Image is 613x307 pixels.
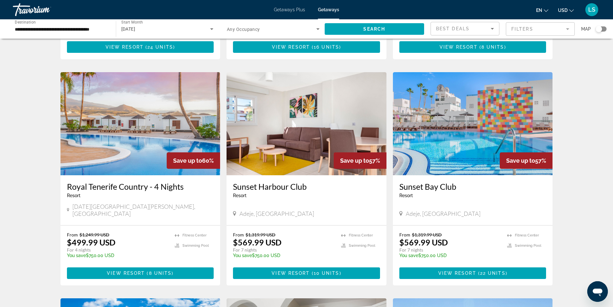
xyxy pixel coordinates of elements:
span: $1,249.99 USD [79,232,109,237]
p: $569.99 USD [233,237,282,247]
span: ( ) [310,271,341,276]
span: Resort [67,193,80,198]
span: Any Occupancy [227,27,260,32]
span: Swimming Pool [182,244,209,248]
span: [DATE][GEOGRAPHIC_DATA][PERSON_NAME], [GEOGRAPHIC_DATA] [72,203,214,217]
p: $750.00 USD [233,253,335,258]
span: ( ) [478,44,506,50]
span: View Resort [107,271,145,276]
span: Adeje, [GEOGRAPHIC_DATA] [239,210,314,217]
span: Adeje, [GEOGRAPHIC_DATA] [406,210,480,217]
iframe: Button to launch messaging window [587,281,608,302]
button: View Resort(24 units) [67,41,214,53]
button: View Resort(16 units) [233,41,380,53]
button: Filter [506,22,575,36]
button: Change currency [558,5,574,15]
button: View Resort(8 units) [67,267,214,279]
button: User Menu [583,3,600,16]
span: Search [363,26,385,32]
span: 8 units [149,271,172,276]
img: 1193O01X.jpg [393,72,553,175]
span: 22 units [480,271,506,276]
span: You save [67,253,86,258]
span: From [233,232,244,237]
mat-select: Sort by [436,25,494,33]
p: For 7 nights [233,247,335,253]
a: Sunset Bay Club [399,182,546,191]
span: View Resort [272,44,310,50]
p: $750.00 USD [399,253,501,258]
span: Map [581,24,591,34]
div: 57% [334,152,386,169]
img: 1759I01X.jpg [227,72,386,175]
span: LS [588,6,595,13]
button: Change language [536,5,548,15]
img: 3061E01X.jpg [60,72,220,175]
a: Travorium [13,1,77,18]
button: View Resort(10 units) [233,267,380,279]
span: 24 units [147,44,173,50]
span: View Resort [438,271,476,276]
span: Swimming Pool [515,244,541,248]
span: USD [558,8,568,13]
span: Destination [15,20,36,24]
a: Sunset Harbour Club [233,182,380,191]
span: Resort [399,193,413,198]
span: You save [233,253,252,258]
span: Resort [233,193,246,198]
span: 10 units [314,271,339,276]
a: Royal Tenerife Country - 4 Nights [67,182,214,191]
p: For 4 nights [67,247,169,253]
span: Fitness Center [182,233,207,237]
span: You save [399,253,418,258]
p: $499.99 USD [67,237,116,247]
span: Save up to [506,157,535,164]
button: Search [325,23,424,35]
div: 60% [167,152,220,169]
span: Save up to [340,157,369,164]
span: Best Deals [436,26,469,31]
span: View Resort [272,271,310,276]
span: [DATE] [121,26,135,32]
span: View Resort [440,44,478,50]
p: For 7 nights [399,247,501,253]
span: $1,319.99 USD [246,232,275,237]
span: en [536,8,542,13]
span: View Resort [106,44,144,50]
span: ( ) [310,44,341,50]
span: 8 units [481,44,504,50]
span: Save up to [173,157,202,164]
span: Start Month [121,20,143,24]
a: Getaways [318,7,339,12]
span: ( ) [144,44,175,50]
p: $750.00 USD [67,253,169,258]
span: Swimming Pool [349,244,375,248]
span: From [67,232,78,237]
button: View Resort(8 units) [399,41,546,53]
p: $569.99 USD [399,237,448,247]
div: 57% [500,152,553,169]
span: From [399,232,410,237]
button: View Resort(22 units) [399,267,546,279]
span: ( ) [145,271,173,276]
span: $1,319.99 USD [412,232,442,237]
span: ( ) [476,271,507,276]
span: 16 units [314,44,339,50]
span: Fitness Center [515,233,539,237]
span: Fitness Center [349,233,373,237]
a: Getaways Plus [274,7,305,12]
